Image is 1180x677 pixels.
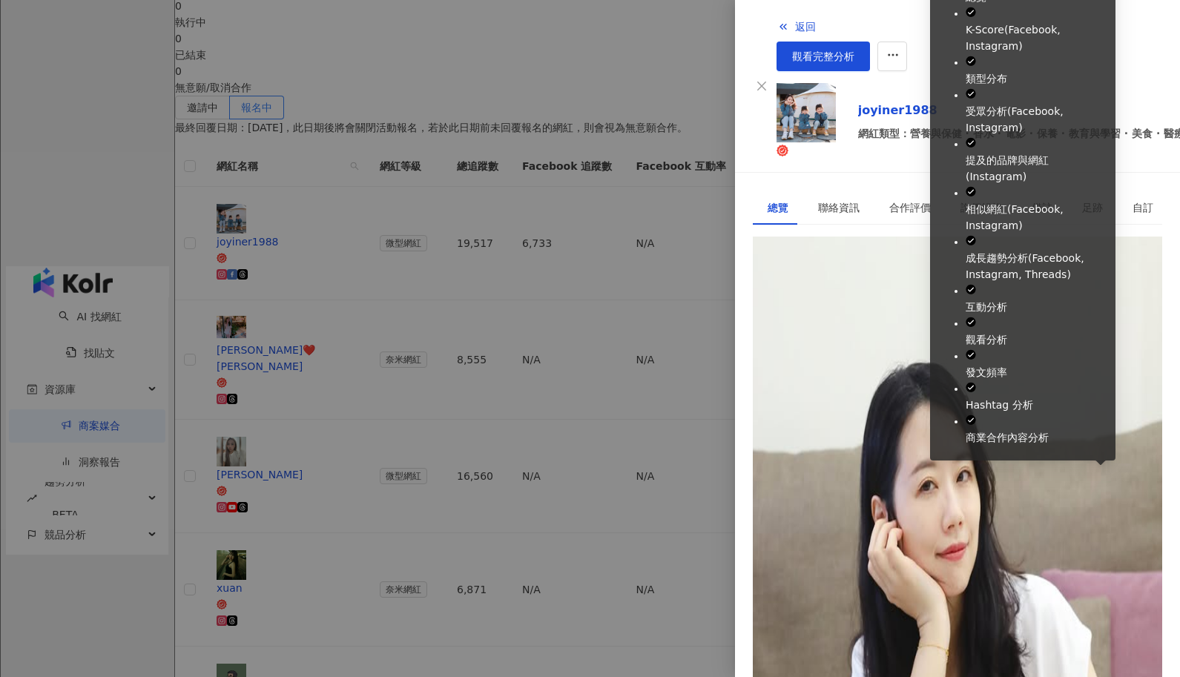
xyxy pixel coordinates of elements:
button: Close [753,77,771,95]
li: 發文頻率 [966,348,1110,380]
li: 互動分析 [966,283,1110,315]
li: 相似網紅 ( Facebook, Instagram ) [966,185,1110,234]
span: close [756,80,768,92]
li: Hashtag 分析 [966,380,1110,413]
li: 受眾分析 ( Facebook, Instagram ) [966,87,1110,136]
img: KOL Avatar [777,83,836,142]
li: 提及的品牌與網紅 ( Instagram ) [966,136,1110,185]
button: 返回 [777,12,817,42]
li: K-Score ( Facebook, Instagram ) [966,5,1110,54]
span: 觀看完整分析 [792,50,854,62]
div: 總覽 [768,199,788,216]
div: 聯絡資訊 [818,199,860,216]
span: 返回 [795,21,816,33]
li: 成長趨勢分析 ( Facebook, Instagram, Threads ) [966,234,1110,283]
div: 自訂 [1133,199,1153,216]
li: 類型分布 [966,54,1110,87]
a: KOL Avatar [777,83,846,160]
li: 商業合作內容分析 [966,413,1110,446]
a: 觀看完整分析 [777,42,870,71]
li: 觀看分析 [966,315,1110,348]
div: 合作評價 [889,199,931,216]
